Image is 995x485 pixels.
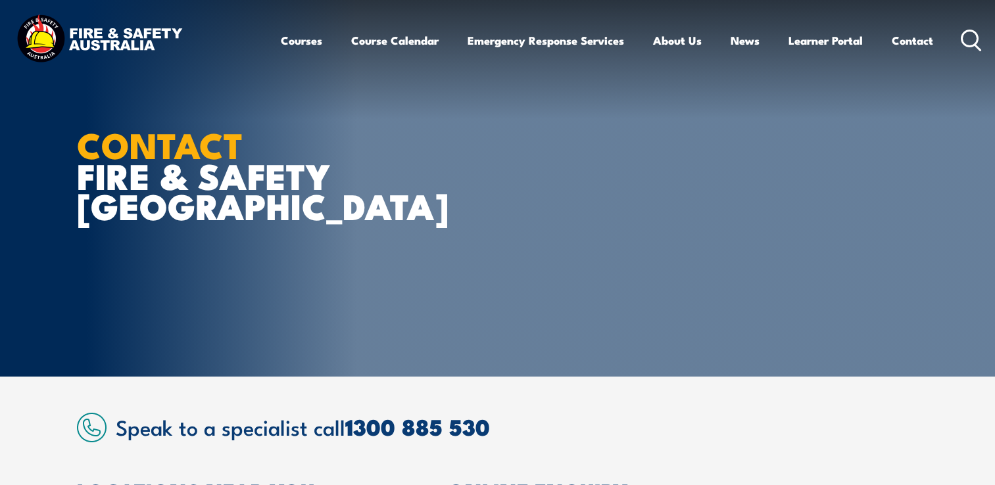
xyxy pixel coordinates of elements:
a: 1300 885 530 [345,409,490,444]
a: Learner Portal [789,23,863,58]
a: News [731,23,760,58]
a: About Us [653,23,702,58]
a: Contact [892,23,933,58]
a: Course Calendar [351,23,439,58]
a: Courses [281,23,322,58]
h1: FIRE & SAFETY [GEOGRAPHIC_DATA] [77,129,402,221]
a: Emergency Response Services [468,23,624,58]
strong: CONTACT [77,116,243,171]
h2: Speak to a specialist call [116,415,919,438]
